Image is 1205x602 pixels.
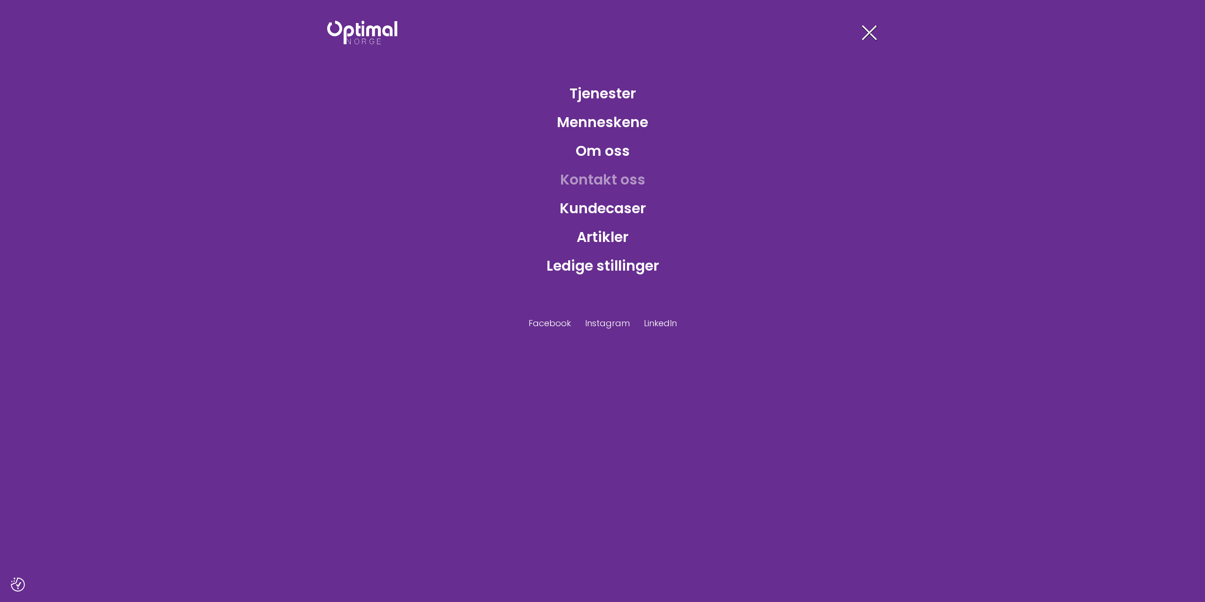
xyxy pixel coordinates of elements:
img: Optimal Norge [327,21,397,44]
button: Samtykkepreferanser [11,578,25,592]
a: Kundecaser [552,193,653,224]
a: Artikler [569,222,636,252]
a: Facebook [529,317,571,329]
a: Instagram [585,317,630,329]
a: Menneskene [549,107,656,137]
a: Ledige stillinger [539,250,667,281]
a: Kontakt oss [553,164,653,195]
a: Om oss [568,136,637,166]
a: LinkedIn [644,317,677,329]
a: Tjenester [562,78,643,109]
img: Revisit consent button [11,578,25,592]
